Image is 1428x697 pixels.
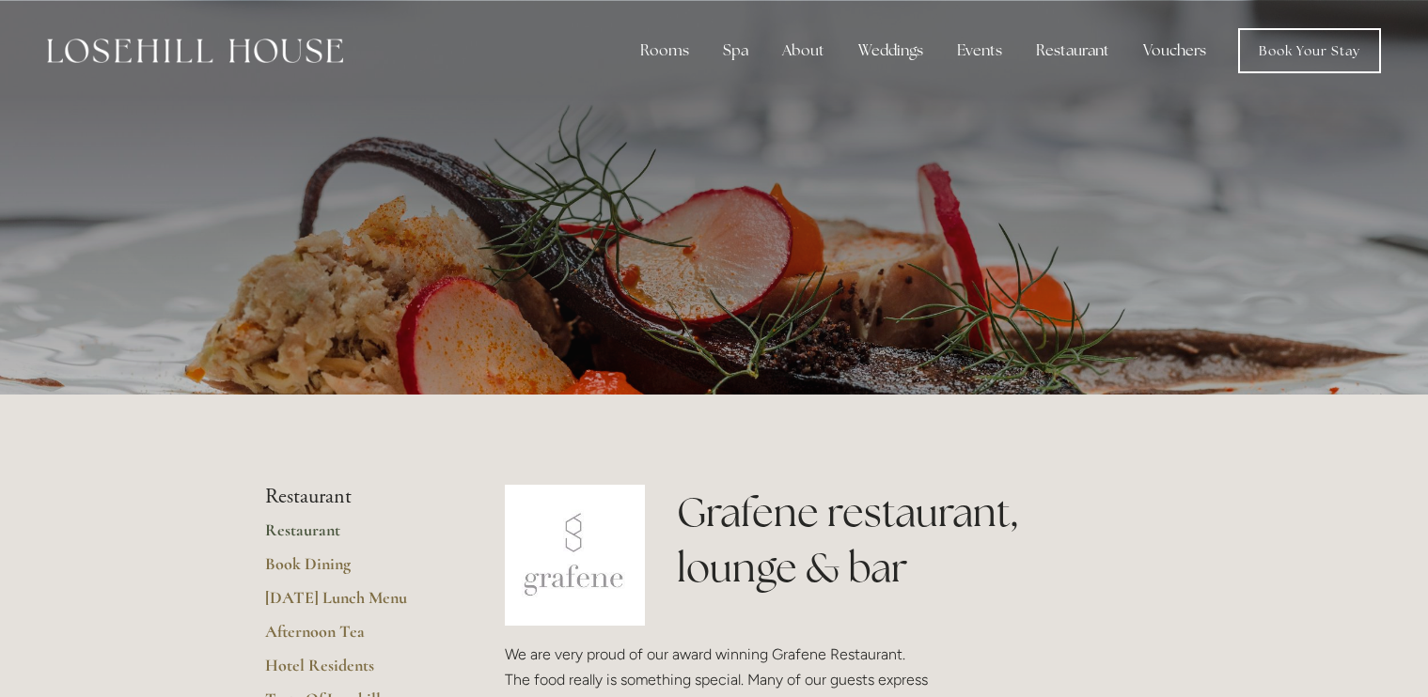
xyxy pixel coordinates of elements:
[677,485,1163,596] h1: Grafene restaurant, lounge & bar
[942,32,1017,70] div: Events
[47,39,343,63] img: Losehill House
[265,519,445,553] a: Restaurant
[265,621,445,655] a: Afternoon Tea
[1128,32,1221,70] a: Vouchers
[1238,28,1381,73] a: Book Your Stay
[265,553,445,587] a: Book Dining
[265,485,445,509] li: Restaurant
[625,32,704,70] div: Rooms
[265,655,445,689] a: Hotel Residents
[265,587,445,621] a: [DATE] Lunch Menu
[767,32,840,70] div: About
[505,485,646,626] img: grafene.jpg
[843,32,938,70] div: Weddings
[1021,32,1124,70] div: Restaurant
[708,32,763,70] div: Spa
